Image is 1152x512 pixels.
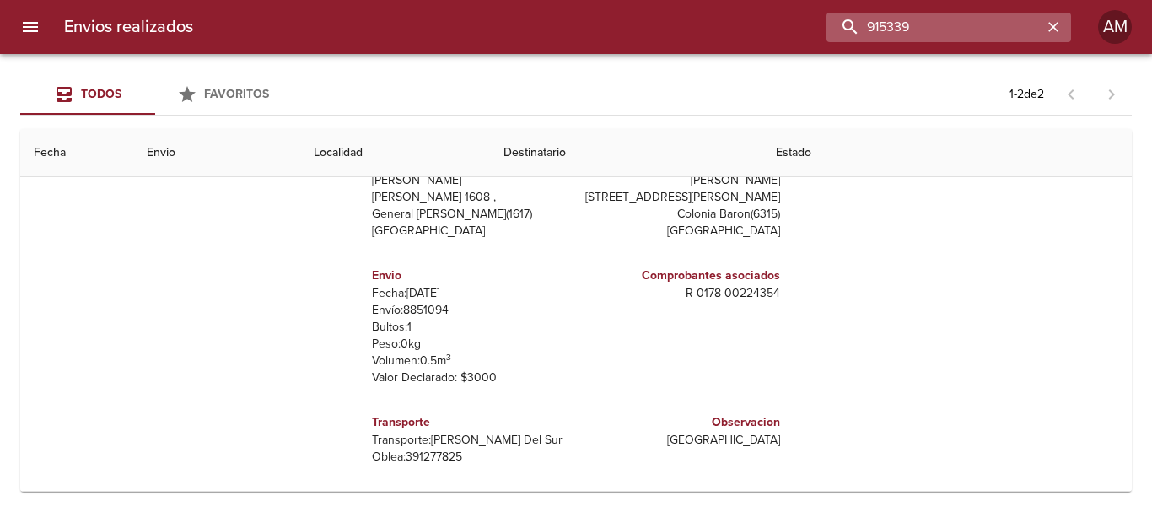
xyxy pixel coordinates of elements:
[583,172,780,189] p: [PERSON_NAME]
[372,319,569,336] p: Bultos: 1
[583,267,780,285] h6: Comprobantes asociados
[372,302,569,319] p: Envío: 8851094
[20,129,133,177] th: Fecha
[1091,74,1132,115] span: Pagina siguiente
[81,87,121,101] span: Todos
[372,353,569,369] p: Volumen: 0.5 m
[372,336,569,353] p: Peso: 0 kg
[583,432,780,449] p: [GEOGRAPHIC_DATA]
[762,129,1132,177] th: Estado
[372,369,569,386] p: Valor Declarado: $ 3000
[372,432,569,449] p: Transporte: [PERSON_NAME] Del Sur
[10,7,51,47] button: menu
[1051,85,1091,102] span: Pagina anterior
[583,413,780,432] h6: Observacion
[372,172,569,189] p: [PERSON_NAME]
[372,206,569,223] p: General [PERSON_NAME] ( 1617 )
[372,449,569,466] p: Oblea: 391277825
[372,413,569,432] h6: Transporte
[1009,86,1044,103] p: 1 - 2 de 2
[300,129,490,177] th: Localidad
[204,87,269,101] span: Favoritos
[583,189,780,206] p: [STREET_ADDRESS][PERSON_NAME]
[372,285,569,302] p: Fecha: [DATE]
[133,129,300,177] th: Envio
[64,13,193,40] h6: Envios realizados
[372,223,569,240] p: [GEOGRAPHIC_DATA]
[490,129,762,177] th: Destinatario
[372,189,569,206] p: [PERSON_NAME] 1608 ,
[583,285,780,302] p: R - 0178 - 00224354
[1098,10,1132,44] div: Abrir información de usuario
[20,74,290,115] div: Tabs Envios
[583,223,780,240] p: [GEOGRAPHIC_DATA]
[372,267,569,285] h6: Envio
[826,13,1042,42] input: buscar
[583,206,780,223] p: Colonia Baron ( 6315 )
[446,352,451,363] sup: 3
[1098,10,1132,44] div: AM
